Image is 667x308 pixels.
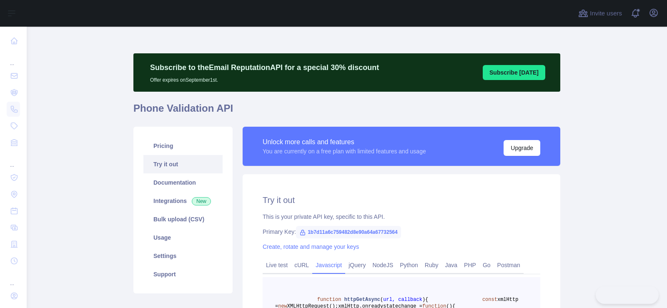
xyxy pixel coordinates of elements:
a: Settings [143,247,223,265]
a: Create, rotate and manage your keys [263,243,359,250]
span: httpGetAsync [344,297,380,303]
div: This is your private API key, specific to this API. [263,213,540,221]
span: const [482,297,497,303]
a: Support [143,265,223,283]
a: Javascript [312,258,345,272]
a: Live test [263,258,291,272]
div: Unlock more calls and features [263,137,426,147]
div: ... [7,152,20,168]
p: Offer expires on September 1st. [150,73,379,83]
span: Invite users [590,9,622,18]
span: 1b7d11a6c759482d8e90a64a67732564 [296,226,401,238]
div: ... [7,270,20,287]
a: Pricing [143,137,223,155]
a: NodeJS [369,258,396,272]
p: Subscribe to the Email Reputation API for a special 30 % discount [150,62,379,73]
a: Python [396,258,421,272]
div: You are currently on a free plan with limited features and usage [263,147,426,155]
h2: Try it out [263,194,540,206]
button: Invite users [577,7,624,20]
div: ... [7,50,20,67]
button: Upgrade [504,140,540,156]
iframe: Toggle Customer Support [596,286,659,304]
span: { [425,297,428,303]
a: Postman [494,258,524,272]
a: Go [479,258,494,272]
a: Try it out [143,155,223,173]
a: Java [442,258,461,272]
span: function [317,297,341,303]
a: Documentation [143,173,223,192]
a: Ruby [421,258,442,272]
span: New [192,197,211,205]
a: jQuery [345,258,369,272]
button: Subscribe [DATE] [483,65,545,80]
span: ) [422,297,425,303]
span: url, callback [383,297,422,303]
a: Usage [143,228,223,247]
a: Bulk upload (CSV) [143,210,223,228]
a: PHP [461,258,479,272]
a: Integrations New [143,192,223,210]
div: Primary Key: [263,228,540,236]
span: ( [380,297,383,303]
h1: Phone Validation API [133,102,560,122]
a: cURL [291,258,312,272]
